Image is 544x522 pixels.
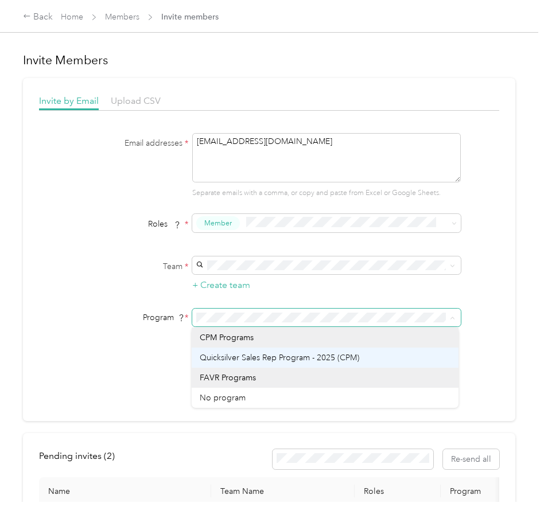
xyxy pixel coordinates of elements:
button: Member [196,216,240,231]
li: FAVR Programs [192,368,458,388]
th: Team Name [211,477,355,506]
iframe: Everlance-gr Chat Button Frame [480,458,544,522]
label: Team [39,260,188,272]
a: Home [61,12,83,22]
li: CPM Programs [192,328,458,348]
button: + Create team [192,278,250,293]
button: Re-send all [443,449,499,469]
span: Member [204,218,232,228]
label: Email addresses [39,137,188,149]
span: No program [200,393,246,403]
div: info-bar [39,449,499,469]
span: Invite by Email [39,95,99,106]
span: Invite members [161,11,219,23]
div: left-menu [39,449,123,469]
span: Quicksilver Sales Rep Program - 2025 (CPM) [200,353,359,363]
p: Separate emails with a comma, or copy and paste from Excel or Google Sheets. [192,188,461,198]
div: Back [23,10,53,24]
span: ( 2 ) [104,450,115,461]
th: Name [39,477,211,506]
span: Pending invites [39,450,115,461]
span: Upload CSV [111,95,161,106]
span: Roles [144,215,185,233]
textarea: [EMAIL_ADDRESS][DOMAIN_NAME] [192,133,461,182]
h1: Invite Members [23,52,515,68]
th: Roles [355,477,441,506]
a: Members [105,12,139,22]
div: Program [39,311,188,324]
div: Resend all invitations [273,449,500,469]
